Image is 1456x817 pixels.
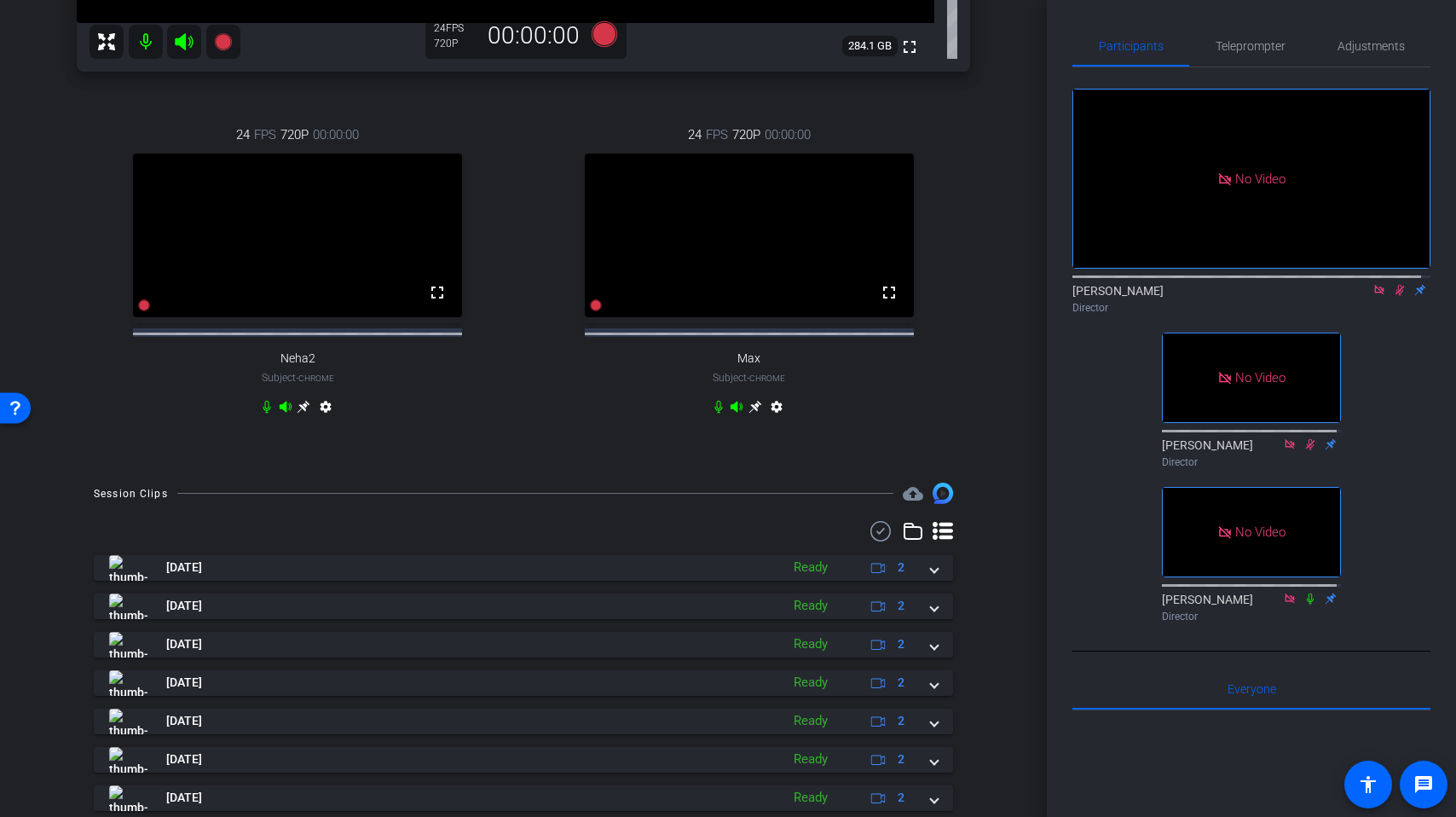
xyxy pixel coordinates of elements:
img: thumb-nail [109,747,147,773]
mat-icon: fullscreen [427,282,448,303]
div: Director [1072,300,1430,316]
span: [DATE] [166,635,202,653]
span: [DATE] [166,712,202,730]
span: No Video [1235,370,1286,385]
span: 2 [898,789,904,807]
span: 24 [688,125,702,144]
span: Subject [713,370,785,385]
div: Ready [785,634,836,654]
mat-icon: message [1413,774,1434,795]
span: Max [737,351,760,366]
img: thumb-nail [109,785,147,811]
span: 2 [898,674,904,692]
div: Director [1162,455,1341,470]
span: 2 [898,635,904,653]
span: Teleprompter [1216,40,1286,52]
span: FPS [446,22,464,34]
mat-icon: fullscreen [879,282,899,303]
span: Destinations for your clips [903,484,923,504]
span: No Video [1235,171,1286,186]
mat-icon: settings [766,400,787,420]
span: Chrome [298,374,334,383]
div: [PERSON_NAME] [1072,282,1430,316]
span: 2 [898,750,904,768]
mat-icon: settings [315,400,336,420]
span: [DATE] [166,559,202,577]
span: - [747,372,749,384]
mat-icon: cloud_upload [903,484,923,504]
span: 720P [280,125,309,144]
div: Director [1162,609,1341,624]
img: Session clips [933,483,953,503]
div: Ready [785,558,836,577]
div: 720P [434,37,477,50]
span: 2 [898,559,904,577]
span: Participants [1099,40,1164,52]
span: Chrome [749,374,785,383]
span: 2 [898,597,904,615]
mat-expansion-panel-header: thumb-nail[DATE]Ready2 [94,785,953,811]
div: Session Clips [94,485,168,502]
div: [PERSON_NAME] [1162,437,1341,470]
span: [DATE] [166,674,202,692]
mat-expansion-panel-header: thumb-nail[DATE]Ready2 [94,555,953,581]
span: 00:00:00 [765,125,811,144]
img: thumb-nail [109,594,147,619]
span: 720P [732,125,760,144]
span: FPS [706,125,728,144]
div: Ready [785,596,836,616]
img: thumb-nail [109,555,147,581]
span: - [296,372,298,384]
span: 284.1 GB [842,36,898,56]
mat-expansion-panel-header: thumb-nail[DATE]Ready2 [94,747,953,773]
div: Ready [785,673,836,692]
div: Ready [785,750,836,769]
mat-expansion-panel-header: thumb-nail[DATE]Ready2 [94,670,953,696]
span: No Video [1235,524,1286,539]
div: 00:00:00 [477,21,591,50]
span: Neha2 [280,351,315,366]
span: 24 [236,125,250,144]
span: 2 [898,712,904,730]
span: Everyone [1228,683,1276,695]
div: 24 [434,21,477,35]
img: thumb-nail [109,709,147,734]
span: [DATE] [166,597,202,615]
mat-icon: fullscreen [899,37,920,57]
div: Ready [785,711,836,731]
span: FPS [254,125,276,144]
mat-expansion-panel-header: thumb-nail[DATE]Ready2 [94,594,953,619]
mat-icon: accessibility [1358,774,1378,795]
span: [DATE] [166,789,202,807]
img: thumb-nail [109,632,147,658]
mat-expansion-panel-header: thumb-nail[DATE]Ready2 [94,632,953,658]
span: Adjustments [1338,40,1405,52]
div: [PERSON_NAME] [1162,591,1341,624]
mat-expansion-panel-header: thumb-nail[DATE]Ready2 [94,709,953,734]
span: [DATE] [166,750,202,768]
span: 00:00:00 [313,125,359,144]
div: Ready [785,788,836,808]
span: Subject [262,370,334,385]
img: thumb-nail [109,670,147,696]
